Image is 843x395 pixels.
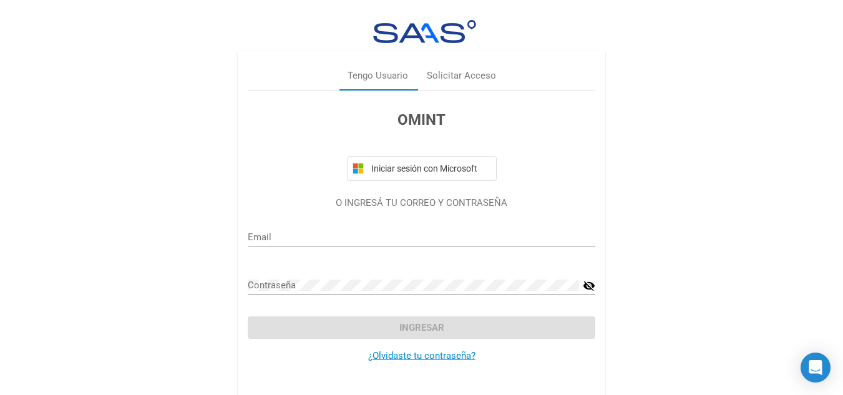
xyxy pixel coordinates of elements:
[583,278,595,293] mat-icon: visibility_off
[347,156,497,181] button: Iniciar sesión con Microsoft
[348,69,408,83] div: Tengo Usuario
[248,316,595,339] button: Ingresar
[801,353,831,383] div: Open Intercom Messenger
[399,322,444,333] span: Ingresar
[427,69,496,83] div: Solicitar Acceso
[248,109,595,131] h3: OMINT
[248,196,595,210] p: O INGRESÁ TU CORREO Y CONTRASEÑA
[368,350,475,361] a: ¿Olvidaste tu contraseña?
[369,163,491,173] span: Iniciar sesión con Microsoft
